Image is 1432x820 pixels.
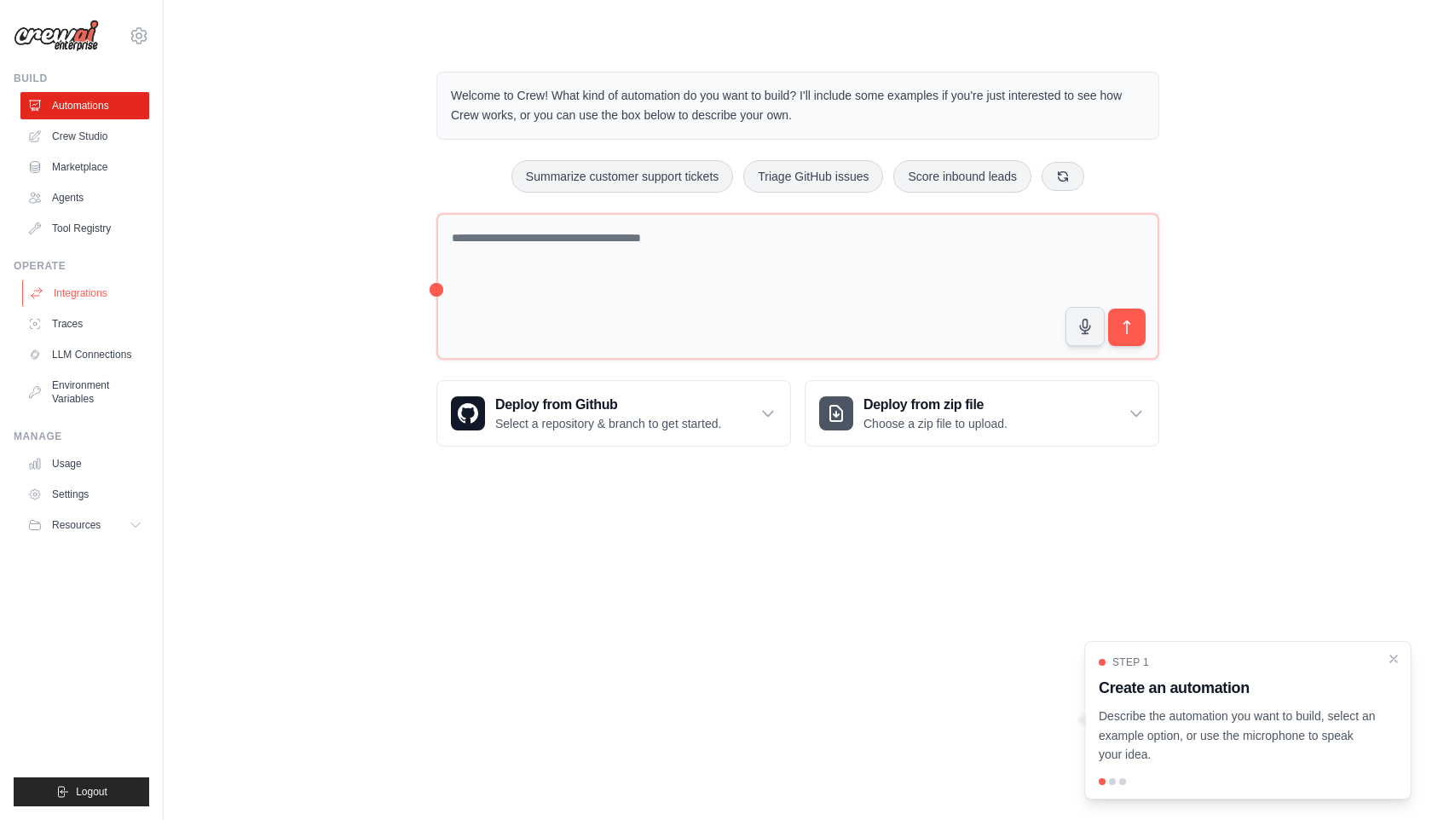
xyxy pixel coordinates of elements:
[14,430,149,443] div: Manage
[495,415,721,432] p: Select a repository & branch to get started.
[14,20,99,52] img: Logo
[743,160,883,193] button: Triage GitHub issues
[22,280,151,307] a: Integrations
[52,518,101,532] span: Resources
[1112,655,1149,669] span: Step 1
[1099,676,1377,700] h3: Create an automation
[20,341,149,368] a: LLM Connections
[893,160,1031,193] button: Score inbound leads
[451,86,1145,125] p: Welcome to Crew! What kind of automation do you want to build? I'll include some examples if you'...
[1347,738,1432,820] iframe: Chat Widget
[20,511,149,539] button: Resources
[20,481,149,508] a: Settings
[495,395,721,415] h3: Deploy from Github
[1347,738,1432,820] div: Widget de chat
[20,153,149,181] a: Marketplace
[20,450,149,477] a: Usage
[20,372,149,413] a: Environment Variables
[1099,707,1377,765] p: Describe the automation you want to build, select an example option, or use the microphone to spe...
[20,310,149,338] a: Traces
[863,395,1008,415] h3: Deploy from zip file
[1387,652,1400,666] button: Close walkthrough
[14,777,149,806] button: Logout
[20,92,149,119] a: Automations
[20,123,149,150] a: Crew Studio
[14,72,149,85] div: Build
[511,160,733,193] button: Summarize customer support tickets
[20,184,149,211] a: Agents
[20,215,149,242] a: Tool Registry
[76,785,107,799] span: Logout
[863,415,1008,432] p: Choose a zip file to upload.
[14,259,149,273] div: Operate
